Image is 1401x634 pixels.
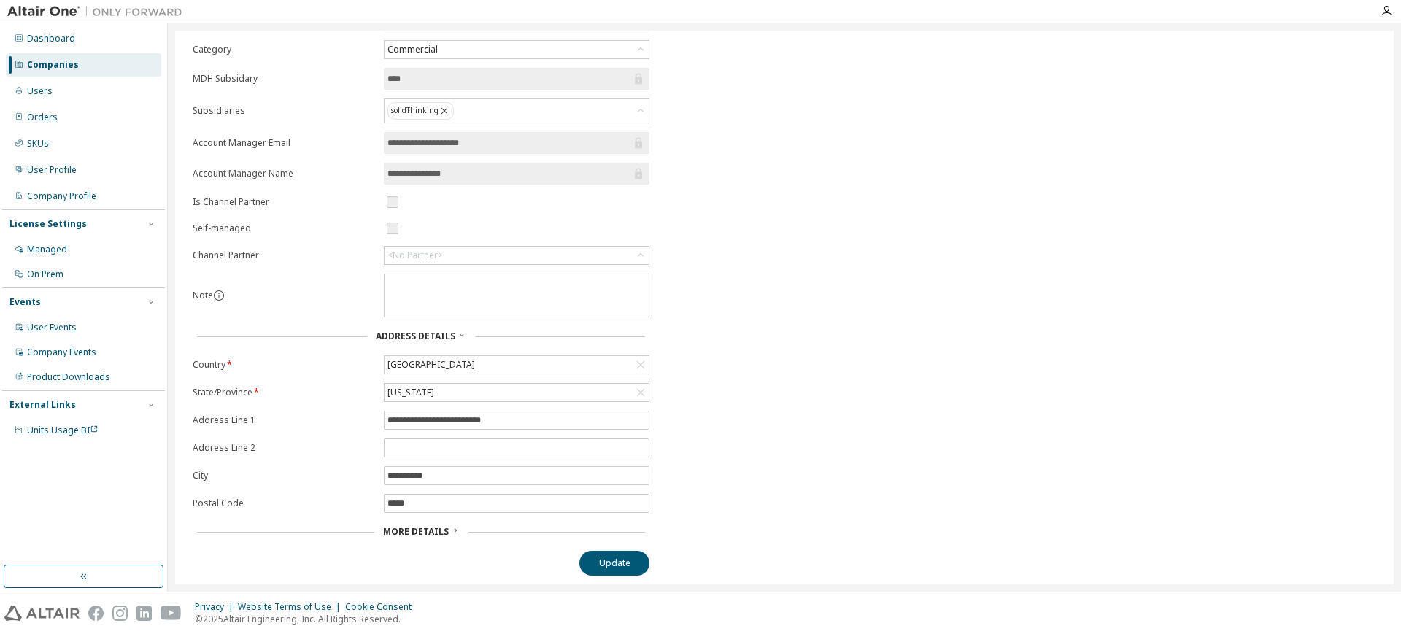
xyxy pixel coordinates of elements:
[193,289,213,301] label: Note
[385,357,477,373] div: [GEOGRAPHIC_DATA]
[387,102,454,120] div: solidThinking
[88,606,104,621] img: facebook.svg
[193,137,375,149] label: Account Manager Email
[193,223,375,234] label: Self-managed
[193,73,375,85] label: MDH Subsidary
[27,85,53,97] div: Users
[376,330,455,342] span: Address Details
[7,4,190,19] img: Altair One
[193,44,375,55] label: Category
[9,399,76,411] div: External Links
[385,384,649,401] div: [US_STATE]
[27,424,99,436] span: Units Usage BI
[9,296,41,308] div: Events
[385,41,649,58] div: Commercial
[385,247,649,264] div: <No Partner>
[27,190,96,202] div: Company Profile
[345,601,420,613] div: Cookie Consent
[385,99,649,123] div: solidThinking
[213,290,225,301] button: information
[193,168,375,179] label: Account Manager Name
[193,498,375,509] label: Postal Code
[136,606,152,621] img: linkedin.svg
[161,606,182,621] img: youtube.svg
[9,218,87,230] div: License Settings
[385,384,436,401] div: [US_STATE]
[193,105,375,117] label: Subsidiaries
[27,244,67,255] div: Managed
[193,442,375,454] label: Address Line 2
[27,33,75,45] div: Dashboard
[27,268,63,280] div: On Prem
[195,613,420,625] p: © 2025 Altair Engineering, Inc. All Rights Reserved.
[193,359,375,371] label: Country
[27,322,77,333] div: User Events
[193,387,375,398] label: State/Province
[27,164,77,176] div: User Profile
[387,250,443,261] div: <No Partner>
[193,414,375,426] label: Address Line 1
[27,371,110,383] div: Product Downloads
[112,606,128,621] img: instagram.svg
[27,112,58,123] div: Orders
[385,42,440,58] div: Commercial
[579,551,649,576] button: Update
[383,525,449,538] span: More Details
[193,196,375,208] label: Is Channel Partner
[193,470,375,482] label: City
[385,356,649,374] div: [GEOGRAPHIC_DATA]
[27,59,79,71] div: Companies
[4,606,80,621] img: altair_logo.svg
[193,250,375,261] label: Channel Partner
[238,601,345,613] div: Website Terms of Use
[27,138,49,150] div: SKUs
[27,347,96,358] div: Company Events
[195,601,238,613] div: Privacy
